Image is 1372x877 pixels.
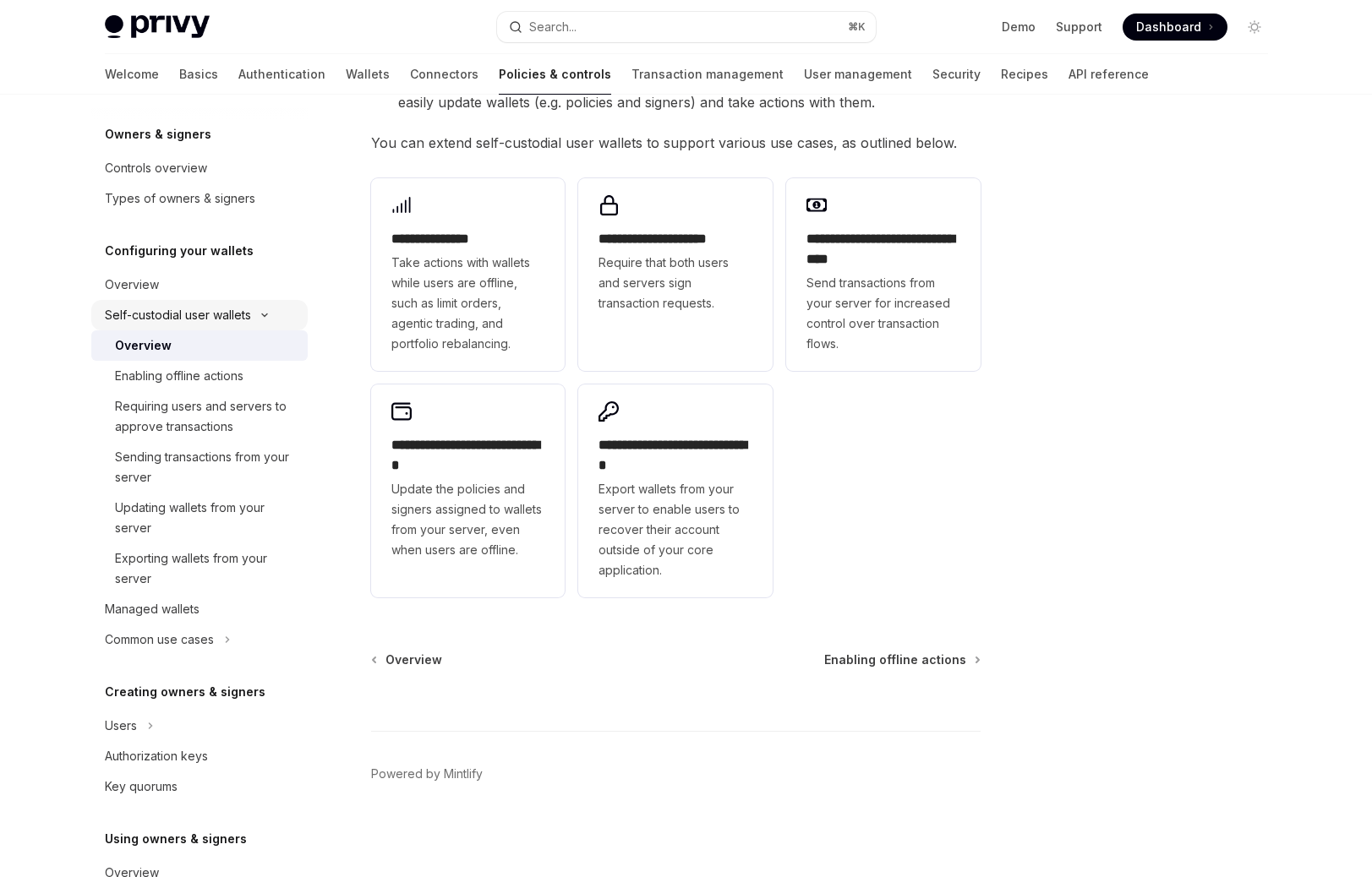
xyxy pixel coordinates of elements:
a: Requiring users and servers to approve transactions [91,391,308,442]
a: Controls overview [91,153,308,183]
button: Toggle Common use cases section [91,624,308,655]
a: Security [932,54,981,95]
span: ⌘ K [848,20,866,34]
div: Enabling offline actions [115,366,243,386]
a: Welcome [105,54,159,95]
a: Authorization keys [91,741,308,771]
a: Updating wallets from your server [91,493,308,543]
div: Types of owners & signers [105,188,255,209]
a: User management [804,54,912,95]
a: Enabling offline actions [824,651,979,668]
div: Common use cases [105,629,214,650]
a: Demo [1002,19,1036,35]
button: Toggle dark mode [1241,14,1268,41]
a: Transaction management [631,54,784,95]
button: Toggle Users section [91,711,308,741]
a: Recipes [1001,54,1048,95]
a: Exporting wallets from your server [91,543,308,594]
div: Requiring users and servers to approve transactions [115,396,298,437]
h5: Using owners & signers [105,829,247,849]
span: Dashboard [1136,19,1201,35]
button: Open search [497,12,876,42]
a: Basics [179,54,218,95]
a: **** **** *****Take actions with wallets while users are offline, such as limit orders, agentic t... [371,178,566,371]
a: Enabling offline actions [91,361,308,391]
a: Policies & controls [499,54,611,95]
img: light logo [105,15,210,39]
div: Controls overview [105,158,207,178]
span: Export wallets from your server to enable users to recover their account outside of your core app... [599,479,752,580]
a: Overview [373,651,442,668]
h5: Configuring your wallets [105,241,254,261]
a: Wallets [346,54,390,95]
div: Search... [529,17,577,37]
a: Overview [91,330,308,361]
a: Powered by Mintlify [371,765,483,782]
button: Toggle Self-custodial user wallets section [91,300,308,330]
a: Dashboard [1123,14,1227,41]
div: Users [105,716,137,736]
span: Update the policies and signers assigned to wallets from your server, even when users are offline. [391,479,545,560]
div: Exporting wallets from your server [115,548,298,589]
div: Overview [105,275,159,295]
a: Key quorums [91,771,308,802]
div: Managed wallets [105,599,200,619]
a: Types of owners & signers [91,183,308,214]
a: Managed wallets [91,594,308,624]
span: Send transactions from your server for increased control over transaction flows. [806,273,960,354]
h5: Owners & signers [105,124,211,144]
h5: Creating owners & signers [105,682,265,702]
span: Take actions with wallets while users are offline, such as limit orders, agentic trading, and por... [391,253,545,354]
a: Support [1056,19,1102,35]
span: Overview [385,651,442,668]
div: Sending transactions from your server [115,447,298,488]
a: Connectors [410,54,478,95]
a: Overview [91,270,308,300]
div: Key quorums [105,776,178,797]
span: You can extend self-custodial user wallets to support various use cases, as outlined below. [371,131,981,155]
div: Updating wallets from your server [115,498,298,538]
a: Sending transactions from your server [91,442,308,493]
span: Enabling offline actions [824,651,966,668]
div: Authorization keys [105,746,208,766]
a: API reference [1069,54,1149,95]
div: Overview [115,335,172,356]
div: Self-custodial user wallets [105,305,251,325]
span: Require that both users and servers sign transaction requests. [599,253,752,313]
a: Authentication [238,54,325,95]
